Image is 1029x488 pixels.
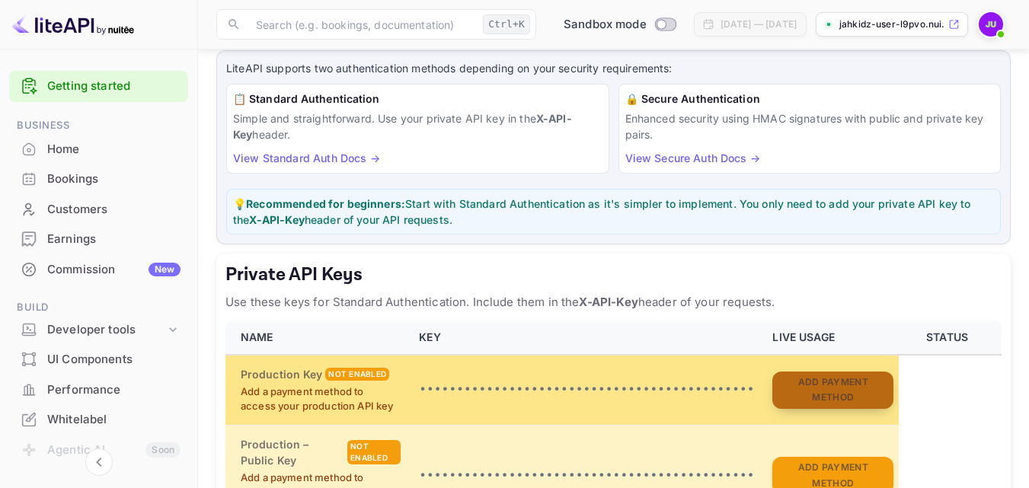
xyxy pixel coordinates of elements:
[979,12,1003,37] img: Jahkidz User
[47,78,181,95] a: Getting started
[839,18,945,31] p: jahkidz-user-l9pvo.nui...
[579,295,638,309] strong: X-API-Key
[9,135,188,163] a: Home
[9,345,188,375] div: UI Components
[47,351,181,368] div: UI Components
[9,71,188,102] div: Getting started
[772,382,893,395] a: Add Payment Method
[233,110,602,142] p: Simple and straightforward. Use your private API key in the header.
[9,225,188,253] a: Earnings
[9,345,188,373] a: UI Components
[625,152,760,164] a: View Secure Auth Docs →
[772,468,893,481] a: Add Payment Method
[249,213,304,226] strong: X-API-Key
[558,16,682,33] div: Switch to Production mode
[625,110,995,142] p: Enhanced security using HMAC signatures with public and private key pairs.
[9,317,188,343] div: Developer tools
[246,197,405,210] strong: Recommended for beginners:
[241,384,401,414] p: Add a payment method to access your production API key
[233,152,380,164] a: View Standard Auth Docs →
[233,112,572,141] strong: X-API-Key
[241,436,344,470] h6: Production – Public Key
[9,117,188,134] span: Business
[226,60,1001,77] p: LiteAPI supports two authentication methods depending on your security requirements:
[325,368,389,381] div: Not enabled
[149,263,181,276] div: New
[85,448,113,476] button: Collapse navigation
[47,201,181,218] div: Customers
[47,231,181,248] div: Earnings
[9,405,188,433] a: Whitelabel
[233,196,994,228] p: 💡 Start with Standard Authentication as it's simpler to implement. You only need to add your priv...
[899,321,1002,355] th: STATUS
[47,261,181,279] div: Commission
[9,405,188,435] div: Whitelabel
[225,293,1002,311] p: Use these keys for Standard Authentication. Include them in the header of your requests.
[625,91,995,107] h6: 🔒 Secure Authentication
[419,381,754,399] p: •••••••••••••••••••••••••••••••••••••••••••••
[347,440,401,464] div: Not enabled
[47,411,181,429] div: Whitelabel
[9,164,188,194] div: Bookings
[47,321,165,339] div: Developer tools
[9,195,188,225] div: Customers
[9,375,188,403] a: Performance
[12,12,134,37] img: LiteAPI logo
[483,14,530,34] div: Ctrl+K
[763,321,899,355] th: LIVE USAGE
[564,16,647,33] span: Sandbox mode
[9,375,188,405] div: Performance
[772,372,893,409] button: Add Payment Method
[9,135,188,164] div: Home
[225,263,1002,287] h5: Private API Keys
[241,366,322,383] h6: Production Key
[233,91,602,107] h6: 📋 Standard Authentication
[9,195,188,223] a: Customers
[47,381,181,399] div: Performance
[9,255,188,285] div: CommissionNew
[419,467,754,485] p: •••••••••••••••••••••••••••••••••••••••••••••
[410,321,763,355] th: KEY
[247,9,477,40] input: Search (e.g. bookings, documentation)
[9,225,188,254] div: Earnings
[9,299,188,316] span: Build
[9,255,188,283] a: CommissionNew
[225,321,410,355] th: NAME
[721,18,797,31] div: [DATE] — [DATE]
[47,141,181,158] div: Home
[9,164,188,193] a: Bookings
[47,171,181,188] div: Bookings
